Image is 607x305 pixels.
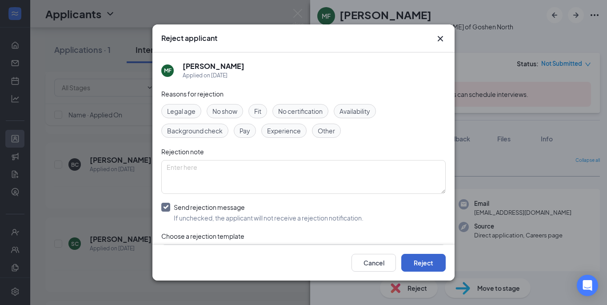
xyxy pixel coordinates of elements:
[161,90,224,98] span: Reasons for rejection
[435,33,446,44] svg: Cross
[278,106,323,116] span: No certification
[212,106,237,116] span: No show
[351,254,396,272] button: Cancel
[267,126,301,136] span: Experience
[183,71,244,80] div: Applied on [DATE]
[435,33,446,44] button: Close
[240,126,250,136] span: Pay
[339,106,370,116] span: Availability
[401,254,446,272] button: Reject
[318,126,335,136] span: Other
[161,33,217,43] h3: Reject applicant
[161,148,204,156] span: Rejection note
[577,275,598,296] div: Open Intercom Messenger
[167,106,196,116] span: Legal age
[167,126,223,136] span: Background check
[161,232,244,240] span: Choose a rejection template
[164,67,172,74] div: MF
[254,106,261,116] span: Fit
[183,61,244,71] h5: [PERSON_NAME]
